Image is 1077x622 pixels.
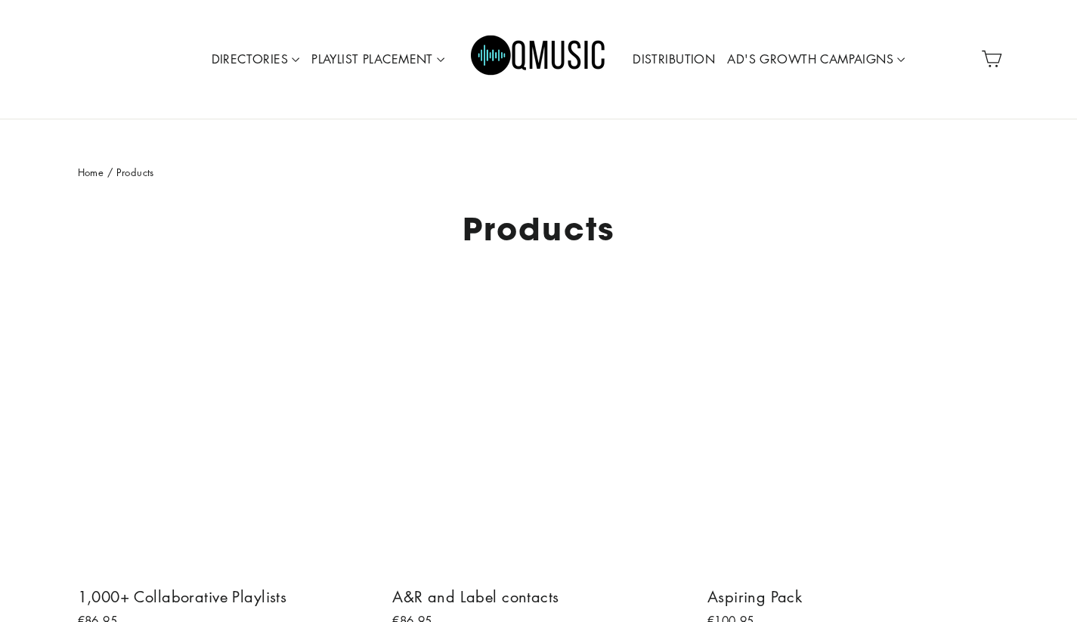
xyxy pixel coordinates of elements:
[707,585,1000,608] div: Aspiring Pack
[78,165,1000,181] nav: breadcrumbs
[159,15,919,104] div: Primary
[78,165,104,179] a: Home
[305,42,450,77] a: PLAYLIST PLACEMENT
[206,42,306,77] a: DIRECTORIES
[78,210,1000,247] h1: Products
[392,585,685,608] div: A&R and Label contacts
[107,165,113,179] span: /
[116,165,154,179] span: Products
[78,585,370,608] div: 1,000+ Collaborative Playlists
[627,42,721,77] a: DISTRIBUTION
[721,42,911,77] a: AD'S GROWTH CAMPAIGNS
[471,25,607,93] img: Q Music Promotions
